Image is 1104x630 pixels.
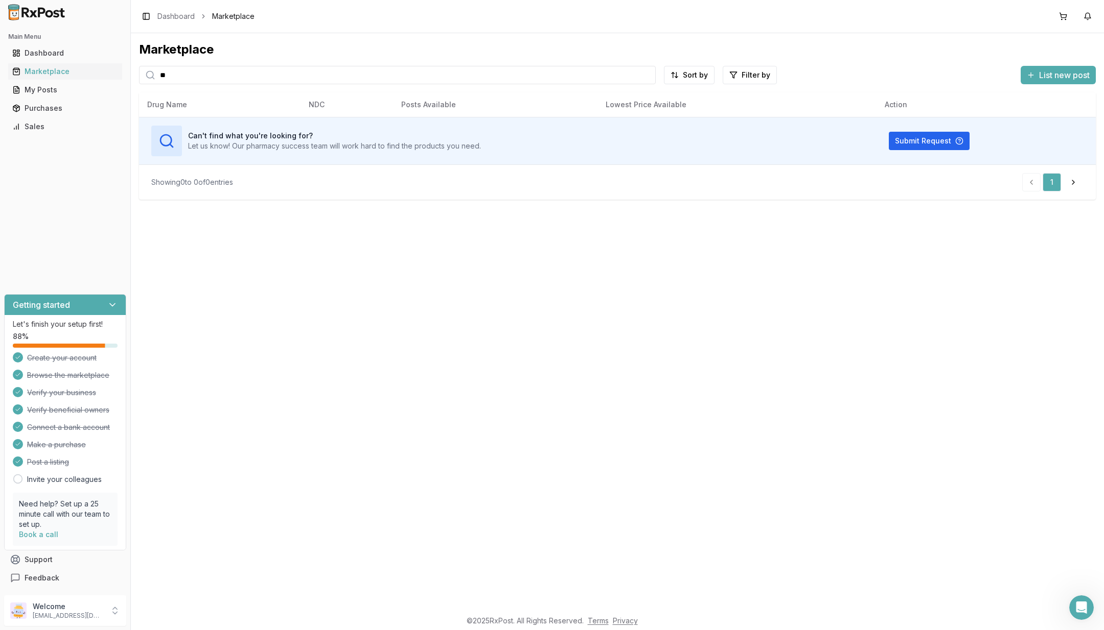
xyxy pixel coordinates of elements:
[13,319,118,329] p: Let's finish your setup first!
[27,457,69,467] span: Post a listing
[139,41,1096,58] div: Marketplace
[393,92,597,117] th: Posts Available
[597,92,877,117] th: Lowest Price Available
[12,66,118,77] div: Marketplace
[1021,71,1096,81] a: List new post
[742,70,770,80] span: Filter by
[33,612,104,620] p: [EMAIL_ADDRESS][DOMAIN_NAME]
[27,353,97,363] span: Create your account
[301,92,393,117] th: NDC
[212,11,255,21] span: Marketplace
[12,48,118,58] div: Dashboard
[188,141,481,151] p: Let us know! Our pharmacy success team will work hard to find the products you need.
[10,602,27,619] img: User avatar
[27,474,102,484] a: Invite your colleagues
[1039,69,1090,81] span: List new post
[151,177,233,187] div: Showing 0 to 0 of 0 entries
[4,4,70,20] img: RxPost Logo
[8,44,122,62] a: Dashboard
[157,11,195,21] a: Dashboard
[588,616,609,625] a: Terms
[4,569,126,587] button: Feedback
[33,601,104,612] p: Welcome
[8,33,122,41] h2: Main Menu
[4,63,126,80] button: Marketplace
[27,370,109,380] span: Browse the marketplace
[27,440,86,450] span: Make a purchase
[19,530,58,539] a: Book a call
[889,132,970,150] button: Submit Request
[8,99,122,117] a: Purchases
[12,103,118,113] div: Purchases
[1069,595,1094,620] iframe: Intercom live chat
[1022,173,1084,191] nav: pagination
[4,45,126,61] button: Dashboard
[13,331,29,342] span: 88 %
[723,66,777,84] button: Filter by
[157,11,255,21] nav: breadcrumb
[683,70,708,80] span: Sort by
[27,405,109,415] span: Verify beneficial owners
[4,118,126,135] button: Sales
[4,100,126,116] button: Purchases
[12,122,118,132] div: Sales
[8,117,122,136] a: Sales
[1021,66,1096,84] button: List new post
[613,616,638,625] a: Privacy
[19,499,111,529] p: Need help? Set up a 25 minute call with our team to set up.
[8,81,122,99] a: My Posts
[27,422,110,432] span: Connect a bank account
[1043,173,1061,191] a: 1
[12,85,118,95] div: My Posts
[1063,173,1084,191] a: Go to next page
[877,92,1096,117] th: Action
[25,573,59,583] span: Feedback
[664,66,715,84] button: Sort by
[188,131,481,141] h3: Can't find what you're looking for?
[139,92,301,117] th: Drug Name
[4,550,126,569] button: Support
[27,387,96,398] span: Verify your business
[8,62,122,81] a: Marketplace
[4,82,126,98] button: My Posts
[13,299,70,311] h3: Getting started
